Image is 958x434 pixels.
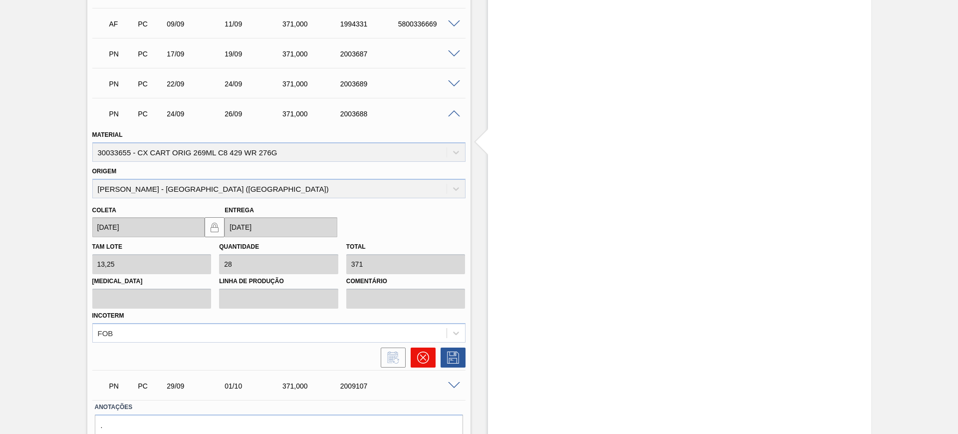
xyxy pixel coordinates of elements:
[222,50,287,58] div: 19/09/2025
[280,110,345,118] div: 371,000
[98,329,113,337] div: FOB
[346,274,466,289] label: Comentário
[92,207,116,214] label: Coleta
[135,80,165,88] div: Pedido de Compra
[135,20,165,28] div: Pedido de Compra
[107,103,137,125] div: Pedido em Negociação
[135,50,165,58] div: Pedido de Compra
[107,43,137,65] div: Pedido em Negociação
[209,221,221,233] img: locked
[107,73,137,95] div: Pedido em Negociação
[164,50,229,58] div: 17/09/2025
[107,13,137,35] div: Aguardando Faturamento
[92,217,205,237] input: dd/mm/yyyy
[109,110,134,118] p: PN
[95,400,463,415] label: Anotações
[338,50,403,58] div: 2003687
[92,274,212,289] label: [MEDICAL_DATA]
[376,348,406,368] div: Informar alteração no pedido
[109,50,134,58] p: PN
[219,274,338,289] label: Linha de Produção
[92,131,123,138] label: Material
[92,243,122,250] label: Tam lote
[396,20,461,28] div: 5800336669
[109,382,134,390] p: PN
[436,348,466,368] div: Salvar Pedido
[92,312,124,319] label: Incoterm
[222,80,287,88] div: 24/09/2025
[109,20,134,28] p: AF
[222,382,287,390] div: 01/10/2025
[164,110,229,118] div: 24/09/2025
[164,80,229,88] div: 22/09/2025
[205,217,225,237] button: locked
[164,382,229,390] div: 29/09/2025
[338,80,403,88] div: 2003689
[219,243,259,250] label: Quantidade
[135,382,165,390] div: Pedido de Compra
[346,243,366,250] label: Total
[406,348,436,368] div: Cancelar pedido
[225,207,254,214] label: Entrega
[225,217,337,237] input: dd/mm/yyyy
[164,20,229,28] div: 09/09/2025
[338,382,403,390] div: 2009107
[222,20,287,28] div: 11/09/2025
[92,168,117,175] label: Origem
[280,50,345,58] div: 371,000
[222,110,287,118] div: 26/09/2025
[107,375,137,397] div: Pedido em Negociação
[280,80,345,88] div: 371,000
[109,80,134,88] p: PN
[280,382,345,390] div: 371,000
[338,20,403,28] div: 1994331
[280,20,345,28] div: 371,000
[338,110,403,118] div: 2003688
[135,110,165,118] div: Pedido de Compra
